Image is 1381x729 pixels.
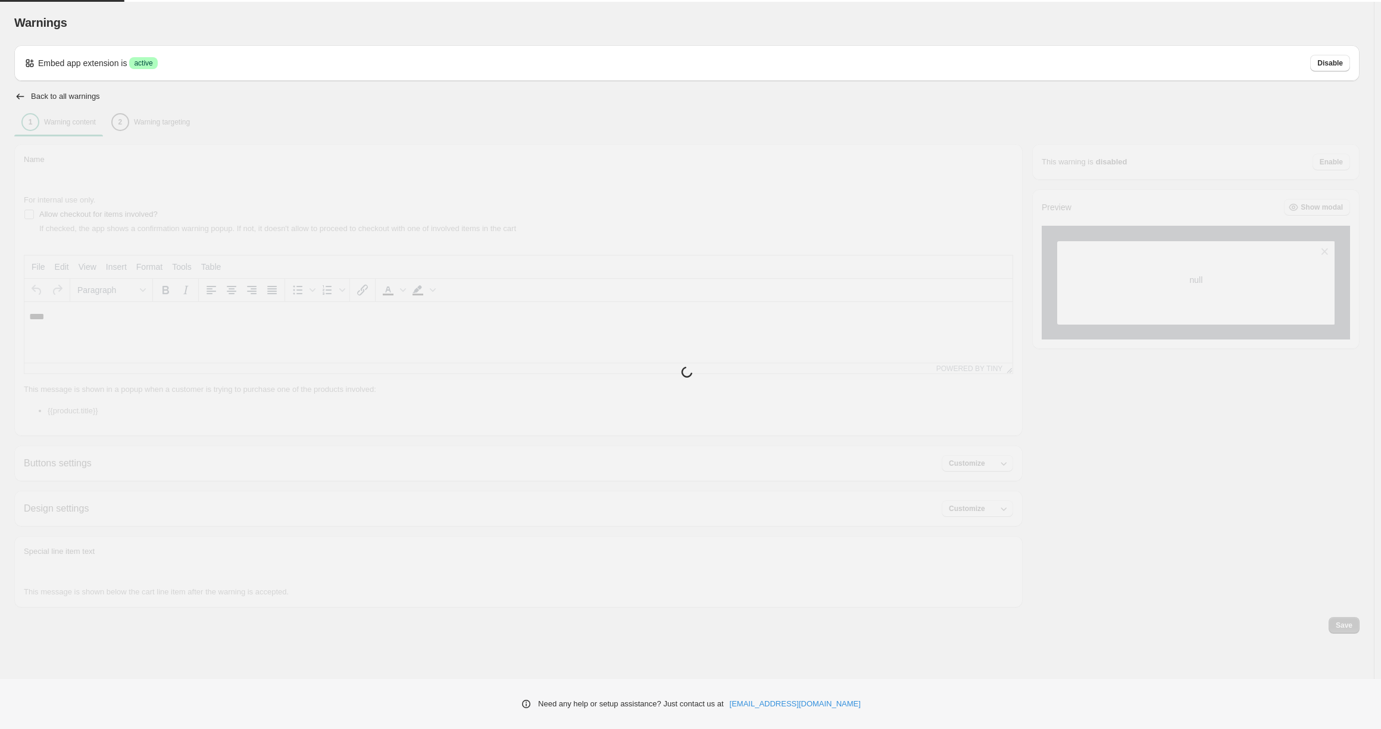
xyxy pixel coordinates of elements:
button: Disable [1310,55,1350,71]
p: Embed app extension is [38,57,127,69]
a: [EMAIL_ADDRESS][DOMAIN_NAME] [730,698,861,710]
span: active [134,58,152,68]
span: Warnings [14,16,67,29]
h2: Back to all warnings [31,92,100,101]
body: Rich Text Area. Press ALT-0 for help. [5,10,983,20]
span: Disable [1317,58,1343,68]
